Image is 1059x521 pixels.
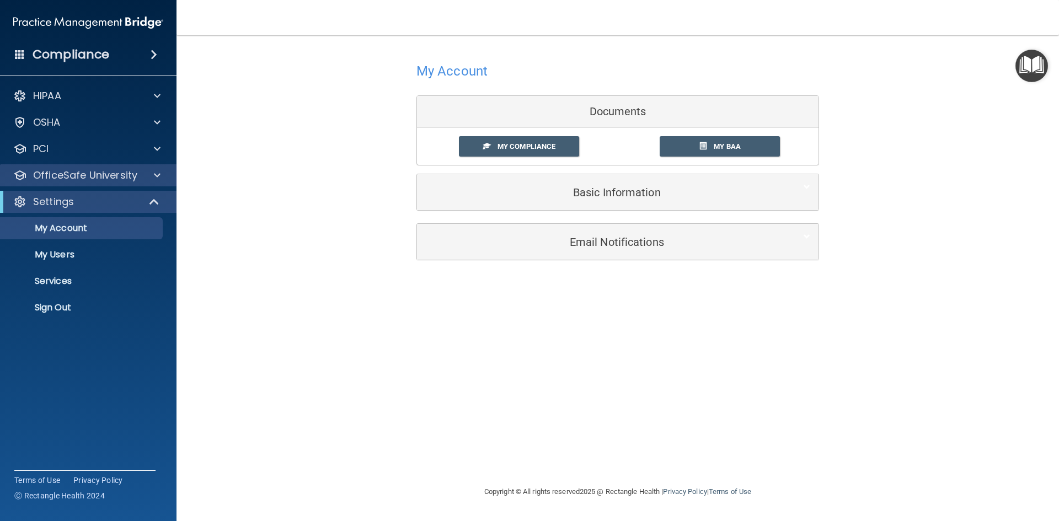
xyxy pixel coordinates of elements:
a: OSHA [13,116,161,129]
span: Ⓒ Rectangle Health 2024 [14,490,105,501]
a: Basic Information [425,180,810,205]
h5: Email Notifications [425,236,777,248]
button: Open Resource Center [1015,50,1048,82]
p: My Account [7,223,158,234]
div: Copyright © All rights reserved 2025 @ Rectangle Health | | [416,474,819,509]
p: HIPAA [33,89,61,103]
a: OfficeSafe University [13,169,161,182]
p: PCI [33,142,49,155]
p: OSHA [33,116,61,129]
span: My Compliance [498,142,555,151]
a: Terms of Use [709,487,751,496]
div: Documents [417,96,819,128]
img: PMB logo [13,12,163,34]
p: Sign Out [7,302,158,313]
a: Email Notifications [425,229,810,254]
h4: My Account [416,64,488,78]
a: PCI [13,142,161,155]
a: Privacy Policy [663,487,707,496]
p: Settings [33,195,74,208]
h4: Compliance [33,47,109,62]
p: Services [7,276,158,287]
h5: Basic Information [425,186,777,198]
span: My BAA [714,142,741,151]
p: OfficeSafe University [33,169,137,182]
a: Terms of Use [14,475,60,486]
p: My Users [7,249,158,260]
a: Settings [13,195,160,208]
a: Privacy Policy [73,475,123,486]
a: HIPAA [13,89,161,103]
